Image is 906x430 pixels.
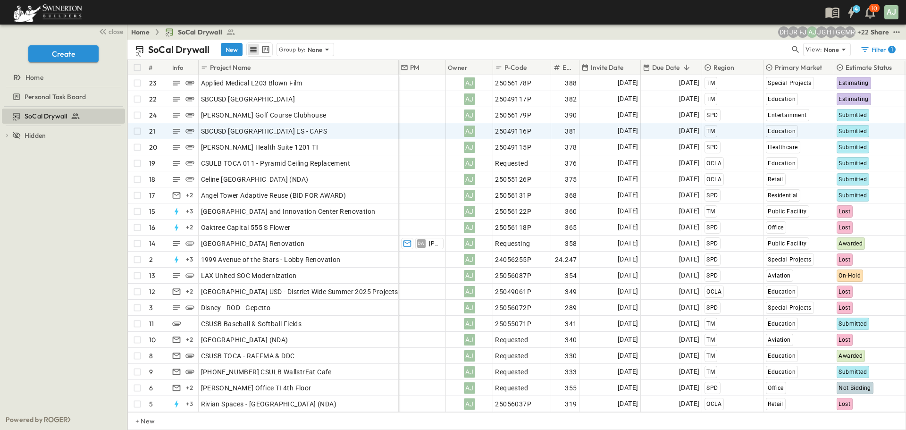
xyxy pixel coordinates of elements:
[149,54,152,81] div: #
[618,142,638,152] span: [DATE]
[25,92,86,101] span: Personal Task Board
[618,190,638,201] span: [DATE]
[463,398,475,410] div: AJ
[618,77,638,88] span: [DATE]
[28,45,99,62] button: Create
[201,143,319,152] span: [PERSON_NAME] Health Suite 1201 TI
[25,111,67,121] span: SoCal Drywall
[410,63,419,72] p: PM
[706,353,715,359] span: TM
[463,254,475,265] div: AJ
[768,353,796,359] span: Education
[839,385,871,391] span: Not Bidding
[565,271,577,280] span: 354
[184,222,195,233] div: + 2
[246,42,273,57] div: table view
[679,382,699,393] span: [DATE]
[448,54,468,81] div: Owner
[768,144,797,151] span: Healthcare
[149,94,157,104] p: 22
[184,334,195,346] div: + 2
[706,160,721,167] span: OCLA
[149,175,155,184] p: 18
[839,272,861,279] span: On-Hold
[463,77,475,89] div: AJ
[495,207,531,216] span: 25056122P
[706,224,718,231] span: SPD
[149,287,155,296] p: 12
[149,159,155,168] p: 19
[565,110,577,120] span: 390
[768,272,790,279] span: Aviation
[495,126,531,136] span: 25049116P
[839,369,867,375] span: Submitted
[883,4,899,20] button: AJ
[768,208,806,215] span: Public Facility
[184,286,195,297] div: + 2
[618,350,638,361] span: [DATE]
[201,207,376,216] span: [GEOGRAPHIC_DATA] and Innovation Center Renovation
[495,94,531,104] span: 25049117P
[618,174,638,185] span: [DATE]
[201,383,311,393] span: [PERSON_NAME] Office TI 4th Floor
[855,5,858,13] h6: 4
[11,2,84,22] img: 6c363589ada0b36f064d841b69d3a419a338230e66bb0a533688fa5cc3e9e735.png
[565,175,577,184] span: 375
[839,192,867,199] span: Submitted
[618,286,638,297] span: [DATE]
[839,353,863,359] span: Awarded
[679,142,699,152] span: [DATE]
[768,337,790,343] span: Aviation
[201,94,295,104] span: SBCUSD [GEOGRAPHIC_DATA]
[768,96,796,102] span: Education
[184,398,195,410] div: + 3
[839,401,850,407] span: Lost
[131,27,150,37] a: Home
[839,224,850,231] span: Lost
[679,222,699,233] span: [DATE]
[565,351,577,361] span: 330
[706,369,715,375] span: TM
[495,383,528,393] span: Requested
[463,318,475,329] div: AJ
[201,175,309,184] span: Celine [GEOGRAPHIC_DATA] (NDA)
[308,45,323,54] p: None
[824,45,839,54] p: None
[201,110,327,120] span: [PERSON_NAME] Golf Course Clubhouse
[706,320,715,327] span: TM
[147,60,170,75] div: #
[170,60,199,75] div: Info
[201,126,327,136] span: SBCUSD [GEOGRAPHIC_DATA] ES - CAPS
[618,238,638,249] span: [DATE]
[463,158,475,169] div: AJ
[825,26,837,38] div: Haaris Tahmas (haaris.tahmas@swinerton.com)
[495,303,531,312] span: 25056072P
[706,256,718,263] span: SPD
[565,207,577,216] span: 360
[565,159,577,168] span: 376
[201,303,271,312] span: Disney - ROD - Gepetto
[618,270,638,281] span: [DATE]
[210,63,251,72] p: Project Name
[463,302,475,313] div: AJ
[768,369,796,375] span: Education
[713,63,734,72] p: Region
[463,350,475,362] div: AJ
[768,192,797,199] span: Residential
[706,192,718,199] span: SPD
[463,190,475,201] div: AJ
[149,110,157,120] p: 24
[768,128,796,135] span: Education
[260,44,271,55] button: kanban view
[565,399,577,409] span: 319
[495,239,530,248] span: Requesting
[768,160,796,167] span: Education
[768,304,811,311] span: Special Projects
[839,112,867,118] span: Submitted
[25,73,43,82] span: Home
[201,159,351,168] span: CSULB TOCA 011 - Pyramid Ceiling Replacement
[463,270,475,281] div: AJ
[565,126,577,136] span: 381
[679,190,699,201] span: [DATE]
[618,318,638,329] span: [DATE]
